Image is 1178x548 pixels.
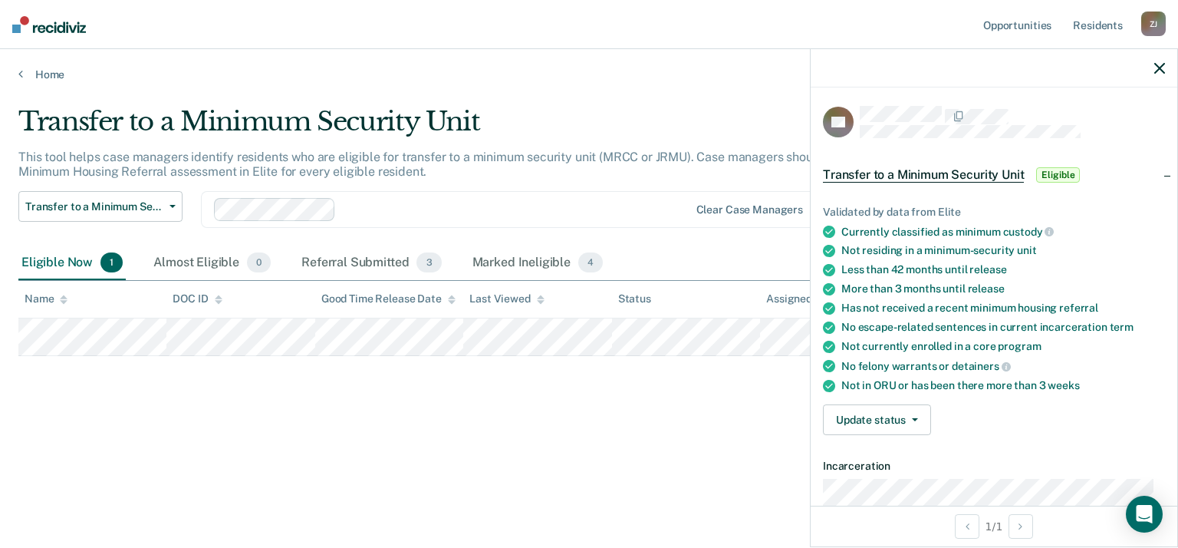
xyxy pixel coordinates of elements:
span: Transfer to a Minimum Security Unit [823,167,1024,183]
div: Open Intercom Messenger [1126,496,1163,533]
span: unit [1017,244,1036,256]
div: Almost Eligible [150,246,274,280]
div: Less than 42 months until [841,263,1165,276]
span: release [969,263,1006,276]
span: release [968,282,1005,295]
div: Has not received a recent minimum housing [841,302,1165,315]
div: Status [618,292,651,305]
div: Currently classified as minimum [841,225,1165,239]
img: Recidiviz [12,16,86,33]
div: DOC ID [173,292,222,305]
div: Assigned to [766,292,838,305]
div: More than 3 months until [841,282,1165,295]
span: custody [1003,226,1055,238]
dt: Incarceration [823,460,1165,473]
span: 4 [578,253,603,272]
button: Previous Opportunity [955,514,979,539]
button: Update status [823,404,931,435]
div: Z J [1141,12,1166,36]
span: detainers [952,360,1011,372]
div: Transfer to a Minimum Security UnitEligible [811,150,1177,200]
div: Clear case managers [696,203,803,216]
span: 1 [100,253,123,272]
span: 0 [247,253,271,272]
p: This tool helps case managers identify residents who are eligible for transfer to a minimum secur... [18,150,890,179]
div: Eligible Now [18,246,126,280]
div: Validated by data from Elite [823,206,1165,219]
div: 1 / 1 [811,506,1177,546]
span: Eligible [1036,167,1080,183]
span: program [998,340,1041,352]
div: Last Viewed [469,292,544,305]
div: Transfer to a Minimum Security Unit [18,106,902,150]
a: Home [18,68,1160,81]
span: weeks [1048,379,1079,391]
div: Not in ORU or has been there more than 3 [841,379,1165,392]
div: Not currently enrolled in a core [841,340,1165,353]
div: No escape-related sentences in current incarceration [841,321,1165,334]
span: term [1110,321,1134,333]
div: Good Time Release Date [321,292,456,305]
div: Referral Submitted [298,246,444,280]
div: Not residing in a minimum-security [841,244,1165,257]
span: Transfer to a Minimum Security Unit [25,200,163,213]
div: Name [25,292,67,305]
div: Marked Ineligible [469,246,607,280]
div: No felony warrants or [841,359,1165,373]
button: Next Opportunity [1009,514,1033,539]
span: 3 [416,253,441,272]
span: referral [1059,302,1098,314]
